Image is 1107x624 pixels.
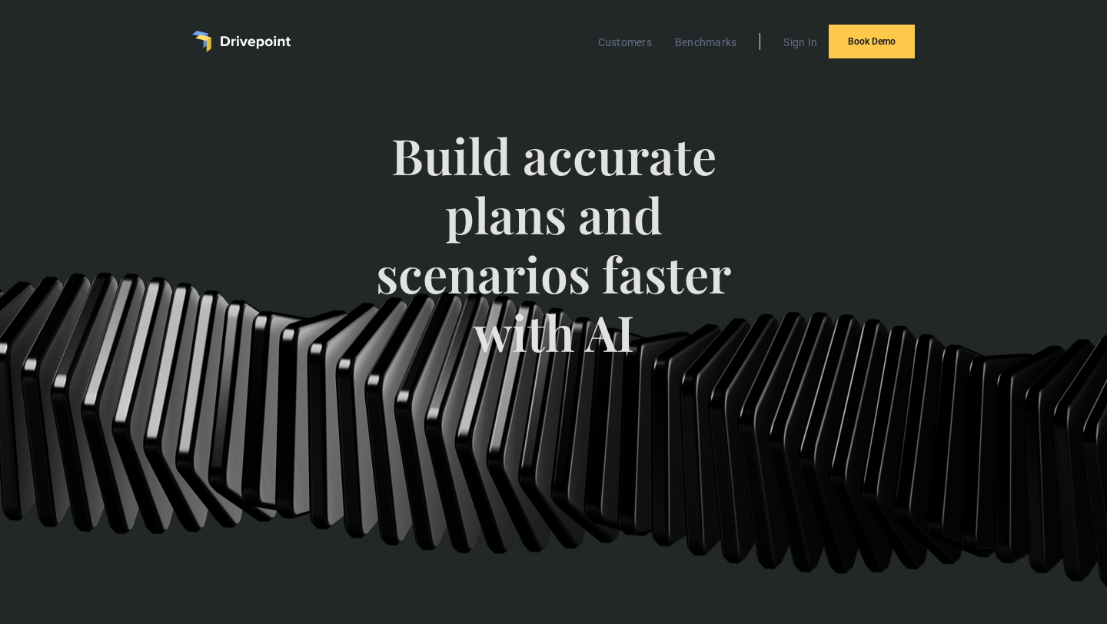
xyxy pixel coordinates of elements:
[192,31,291,52] a: home
[829,25,915,58] a: Book Demo
[590,32,660,52] a: Customers
[667,32,745,52] a: Benchmarks
[776,32,825,52] a: Sign In
[365,126,742,393] span: Build accurate plans and scenarios faster with AI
